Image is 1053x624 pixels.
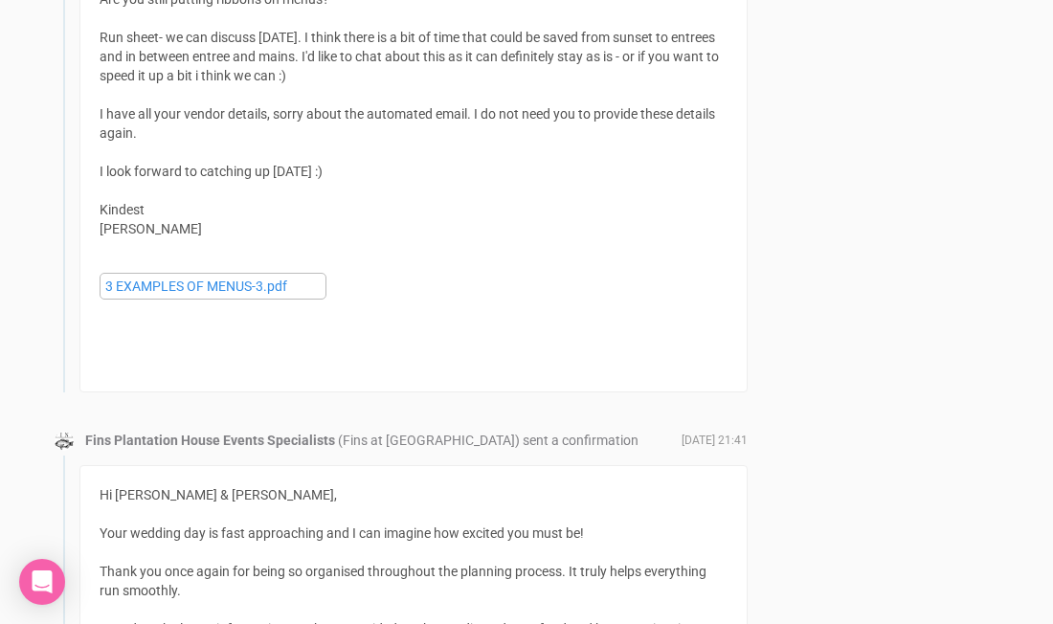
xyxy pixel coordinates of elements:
span: [DATE] 21:41 [682,433,748,449]
strong: Fins Plantation House Events Specialists [85,433,335,448]
div: Open Intercom Messenger [19,559,65,605]
a: 3 EXAMPLES OF MENUS-3.pdf [100,273,326,300]
span: (Fins at [GEOGRAPHIC_DATA]) sent a confirmation [338,433,639,448]
img: data [55,432,74,451]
